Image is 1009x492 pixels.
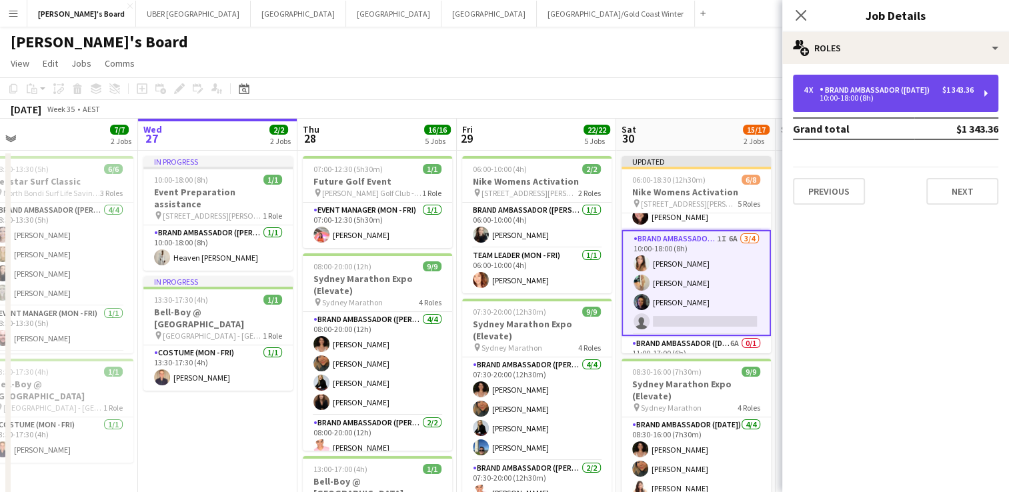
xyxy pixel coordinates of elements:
[744,136,769,146] div: 2 Jobs
[632,367,702,377] span: 08:30-16:00 (7h30m)
[105,57,135,69] span: Comms
[163,211,263,221] span: [STREET_ADDRESS][PERSON_NAME]
[423,261,441,271] span: 9/9
[537,1,695,27] button: [GEOGRAPHIC_DATA]/Gold Coast Winter
[11,57,29,69] span: View
[143,225,293,271] app-card-role: Brand Ambassador ([PERSON_NAME])1/110:00-18:00 (8h)Heaven [PERSON_NAME]
[143,276,293,391] app-job-card: In progress13:30-17:30 (4h)1/1Bell-Boy @ [GEOGRAPHIC_DATA] [GEOGRAPHIC_DATA] - [GEOGRAPHIC_DATA]1...
[100,188,123,198] span: 3 Roles
[462,203,612,248] app-card-role: Brand Ambassador ([PERSON_NAME])1/106:00-10:00 (4h)[PERSON_NAME]
[141,131,162,146] span: 27
[462,318,612,342] h3: Sydney Marathon Expo (Elevate)
[782,7,1009,24] h3: Job Details
[154,295,208,305] span: 13:30-17:30 (4h)
[820,85,935,95] div: Brand Ambassador ([DATE])
[71,57,91,69] span: Jobs
[103,403,123,413] span: 1 Role
[742,175,760,185] span: 6/8
[782,32,1009,64] div: Roles
[37,55,63,72] a: Edit
[578,343,601,353] span: 4 Roles
[582,307,601,317] span: 9/9
[473,307,546,317] span: 07:30-20:00 (12h30m)
[620,131,636,146] span: 30
[99,55,140,72] a: Comms
[303,123,319,135] span: Thu
[738,199,760,209] span: 5 Roles
[313,464,367,474] span: 13:00-17:00 (4h)
[303,175,452,187] h3: Future Golf Event
[143,276,293,287] div: In progress
[422,188,441,198] span: 1 Role
[263,331,282,341] span: 1 Role
[584,125,610,135] span: 22/22
[163,331,263,341] span: [GEOGRAPHIC_DATA] - [GEOGRAPHIC_DATA]
[251,1,346,27] button: [GEOGRAPHIC_DATA]
[43,57,58,69] span: Edit
[143,156,293,167] div: In progress
[578,188,601,198] span: 2 Roles
[738,403,760,413] span: 4 Roles
[346,1,441,27] button: [GEOGRAPHIC_DATA]
[462,357,612,461] app-card-role: Brand Ambassador ([PERSON_NAME])4/407:30-20:00 (12h30m)[PERSON_NAME][PERSON_NAME][PERSON_NAME][PE...
[423,164,441,174] span: 1/1
[27,1,136,27] button: [PERSON_NAME]'s Board
[143,123,162,135] span: Wed
[313,164,383,174] span: 07:00-12:30 (5h30m)
[303,203,452,248] app-card-role: Event Manager (Mon - Fri)1/107:00-12:30 (5h30m)[PERSON_NAME]
[110,125,129,135] span: 7/7
[303,273,452,297] h3: Sydney Marathon Expo (Elevate)
[462,123,473,135] span: Fri
[303,253,452,451] app-job-card: 08:00-20:00 (12h)9/9Sydney Marathon Expo (Elevate) Sydney Marathon4 RolesBrand Ambassador ([PERSO...
[143,345,293,391] app-card-role: Costume (Mon - Fri)1/113:30-17:30 (4h)[PERSON_NAME]
[83,104,100,114] div: AEST
[804,85,820,95] div: 4 x
[313,261,371,271] span: 08:00-20:00 (12h)
[473,164,527,174] span: 06:00-10:00 (4h)
[622,186,771,198] h3: Nike Womens Activation
[582,164,601,174] span: 2/2
[622,156,771,167] div: Updated
[481,188,578,198] span: [STREET_ADDRESS][PERSON_NAME]
[322,297,383,307] span: Sydney Marathon
[914,118,998,139] td: $1 343.36
[104,367,123,377] span: 1/1
[424,125,451,135] span: 16/16
[781,123,797,135] span: Sun
[804,95,974,101] div: 10:00-18:00 (8h)
[11,32,188,52] h1: [PERSON_NAME]'s Board
[441,1,537,27] button: [GEOGRAPHIC_DATA]
[622,123,636,135] span: Sat
[425,136,450,146] div: 5 Jobs
[641,199,738,209] span: [STREET_ADDRESS][PERSON_NAME]
[143,306,293,330] h3: Bell-Boy @ [GEOGRAPHIC_DATA]
[3,403,103,413] span: [GEOGRAPHIC_DATA] - [GEOGRAPHIC_DATA]
[462,248,612,293] app-card-role: Team Leader (Mon - Fri)1/106:00-10:00 (4h)[PERSON_NAME]
[136,1,251,27] button: UBER [GEOGRAPHIC_DATA]
[423,464,441,474] span: 1/1
[263,295,282,305] span: 1/1
[269,125,288,135] span: 2/2
[462,175,612,187] h3: Nike Womens Activation
[622,336,771,381] app-card-role: Brand Ambassador ([DATE])6A0/111:00-17:00 (6h)
[5,55,35,72] a: View
[143,186,293,210] h3: Event Preparation assistance
[742,367,760,377] span: 9/9
[462,156,612,293] div: 06:00-10:00 (4h)2/2Nike Womens Activation [STREET_ADDRESS][PERSON_NAME]2 RolesBrand Ambassador ([...
[419,297,441,307] span: 4 Roles
[641,403,702,413] span: Sydney Marathon
[66,55,97,72] a: Jobs
[622,230,771,336] app-card-role: Brand Ambassador ([DATE])1I6A3/410:00-18:00 (8h)[PERSON_NAME][PERSON_NAME][PERSON_NAME]
[11,103,41,116] div: [DATE]
[3,188,100,198] span: North Bondi Surf Life Saving Club
[303,415,452,480] app-card-role: Brand Ambassador ([PERSON_NAME])2/208:00-20:00 (12h)[PERSON_NAME]
[263,211,282,221] span: 1 Role
[143,156,293,271] app-job-card: In progress10:00-18:00 (8h)1/1Event Preparation assistance [STREET_ADDRESS][PERSON_NAME]1 RoleBra...
[263,175,282,185] span: 1/1
[322,188,422,198] span: [PERSON_NAME] Golf Club - [GEOGRAPHIC_DATA]
[793,178,865,205] button: Previous
[270,136,291,146] div: 2 Jobs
